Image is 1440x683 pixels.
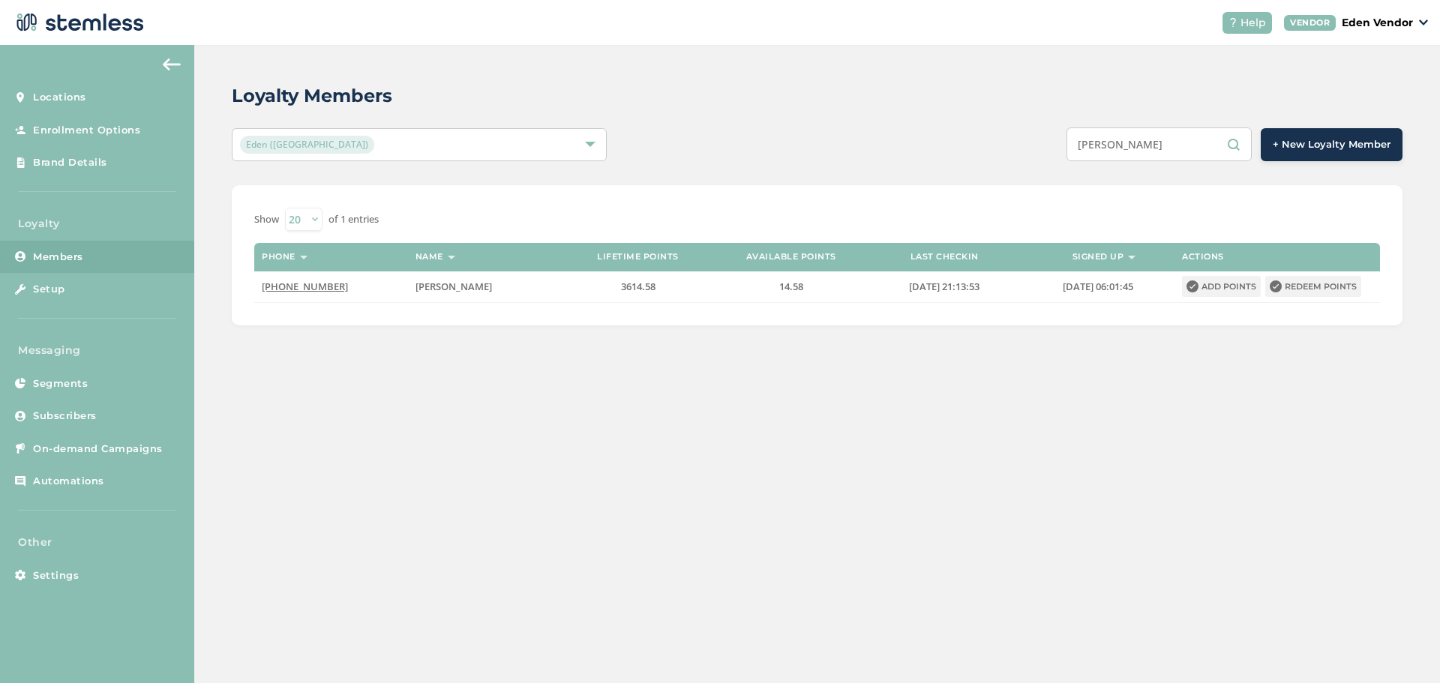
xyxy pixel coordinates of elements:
button: Add points [1182,276,1261,297]
span: Eden ([GEOGRAPHIC_DATA]) [240,136,374,154]
label: 14.58 [722,280,860,293]
span: 3614.58 [621,280,655,293]
p: Eden Vendor [1342,15,1413,31]
h2: Loyalty Members [232,82,392,109]
input: Search [1066,127,1252,161]
label: (918) 998-2220 [262,280,400,293]
img: icon-arrow-back-accent-c549486e.svg [163,58,181,70]
img: icon_down-arrow-small-66adaf34.svg [1419,19,1428,25]
label: of 1 entries [328,212,379,227]
label: Show [254,212,279,227]
label: Name [415,252,443,262]
span: 14.58 [779,280,803,293]
span: Help [1240,15,1266,31]
span: On-demand Campaigns [33,442,163,457]
span: Brand Details [33,155,107,170]
span: Members [33,250,83,265]
img: icon-sort-1e1d7615.svg [448,256,455,259]
span: Segments [33,376,88,391]
label: Lifetime points [597,252,679,262]
span: Subscribers [33,409,97,424]
iframe: Chat Widget [1365,611,1440,683]
span: Settings [33,568,79,583]
label: Joe Vinsen Mchenry [415,280,553,293]
span: [DATE] 06:01:45 [1063,280,1133,293]
span: [PERSON_NAME] [415,280,492,293]
span: Setup [33,282,65,297]
span: Automations [33,474,104,489]
span: [DATE] 21:13:53 [909,280,979,293]
label: 2025-09-10 21:13:53 [875,280,1013,293]
label: Signed up [1072,252,1124,262]
img: icon-sort-1e1d7615.svg [1128,256,1135,259]
label: 2024-01-22 06:01:45 [1029,280,1167,293]
th: Actions [1174,243,1380,271]
label: 3614.58 [568,280,706,293]
img: icon-sort-1e1d7615.svg [300,256,307,259]
label: Available points [746,252,836,262]
button: Redeem points [1265,276,1361,297]
button: + New Loyalty Member [1261,128,1402,161]
img: logo-dark-0685b13c.svg [12,7,144,37]
label: Phone [262,252,295,262]
span: Locations [33,90,86,105]
div: VENDOR [1284,15,1336,31]
span: + New Loyalty Member [1273,137,1390,152]
img: icon-help-white-03924b79.svg [1228,18,1237,27]
span: Enrollment Options [33,123,140,138]
label: Last checkin [910,252,979,262]
span: [PHONE_NUMBER] [262,280,348,293]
